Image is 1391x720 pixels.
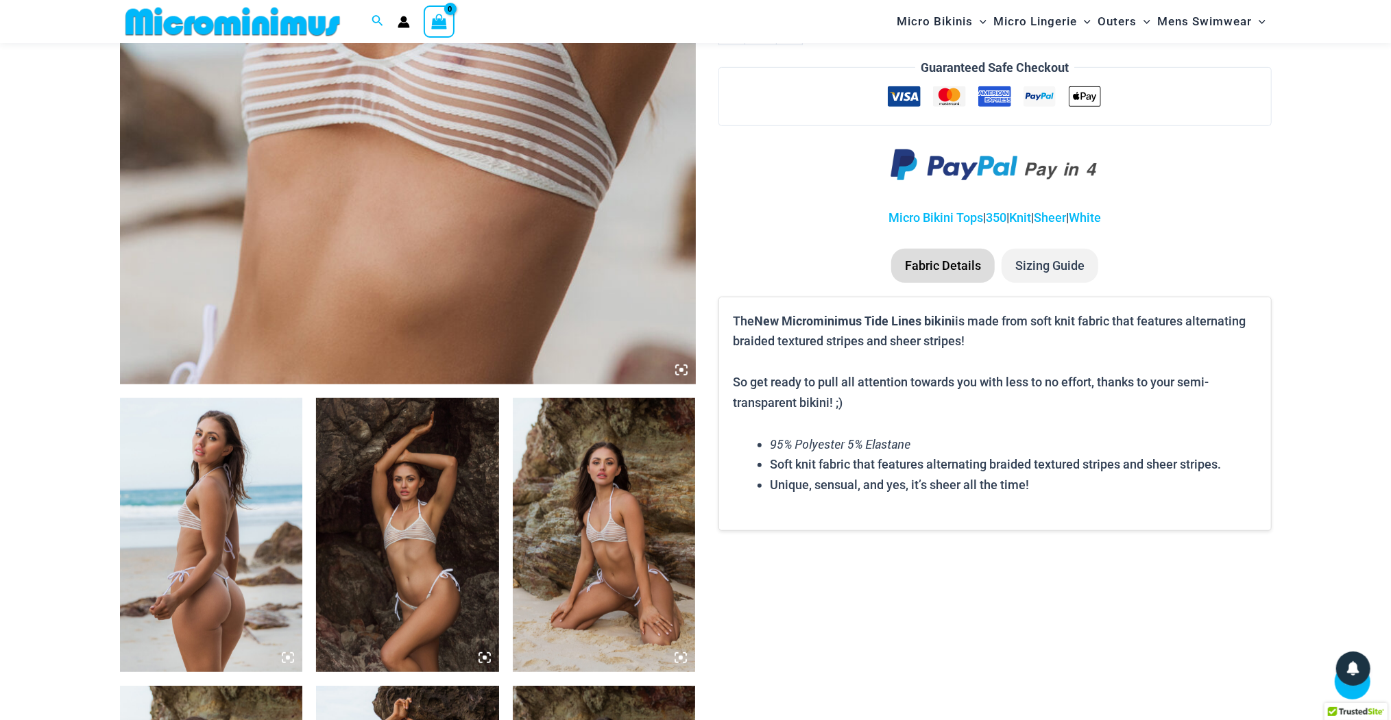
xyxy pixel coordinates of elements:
nav: Site Navigation [891,2,1272,41]
span: Outers [1098,4,1137,39]
span: Mens Swimwear [1157,4,1252,39]
img: Tide Lines White 308 Tri Top 480 Micro [120,398,303,672]
a: OutersMenu ToggleMenu Toggle [1094,4,1154,39]
a: Search icon link [372,13,384,30]
img: Tide Lines White 350 Halter Top 480 Micro [513,398,696,672]
a: Mens SwimwearMenu ToggleMenu Toggle [1154,4,1269,39]
span: Micro Bikinis [897,4,973,39]
img: Tide Lines White 350 Halter Top 470 Thong [316,398,499,672]
span: Menu Toggle [1252,4,1266,39]
li: Unique, sensual, and yes, it’s sheer all the time! [770,475,1257,495]
a: Micro LingerieMenu ToggleMenu Toggle [990,4,1094,39]
a: Knit [1009,210,1031,225]
span: Menu Toggle [1137,4,1150,39]
li: Fabric Details [891,249,995,283]
p: | | | | [718,208,1271,228]
a: 350 [986,210,1006,225]
span: Micro Lingerie [993,4,1077,39]
li: Soft knit fabric that features alternating braided textured stripes and sheer stripes. [770,454,1257,475]
a: Sheer [1034,210,1066,225]
a: Micro Bikini Tops [888,210,983,225]
span: Menu Toggle [1077,4,1091,39]
li: Sizing Guide [1002,249,1098,283]
span: Menu Toggle [973,4,987,39]
a: Account icon link [398,16,410,28]
b: New Microminimus Tide Lines bikini [754,312,955,329]
a: White [1069,210,1101,225]
a: View Shopping Cart, empty [424,5,455,37]
p: The is made from soft knit fabric that features alternating braided textured stripes and sheer st... [733,311,1257,413]
legend: Guaranteed Safe Checkout [915,58,1074,78]
a: Micro BikinisMenu ToggleMenu Toggle [893,4,990,39]
img: MM SHOP LOGO FLAT [120,6,346,37]
em: 95% Polyester 5% Elastane [770,436,910,452]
